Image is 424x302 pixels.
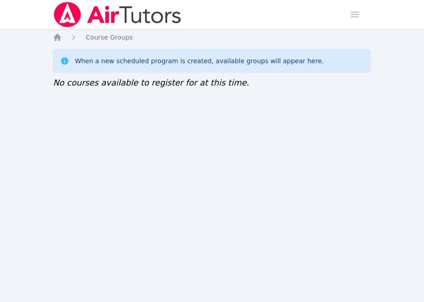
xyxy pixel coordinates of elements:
[86,34,133,41] span: Course Groups
[86,33,133,42] a: Course Groups
[75,56,324,65] div: When a new scheduled program is created, available groups will appear here.
[53,2,182,27] img: Air Tutors
[53,33,371,42] nav: Breadcrumb
[53,78,249,87] span: No courses available to register for at this time.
